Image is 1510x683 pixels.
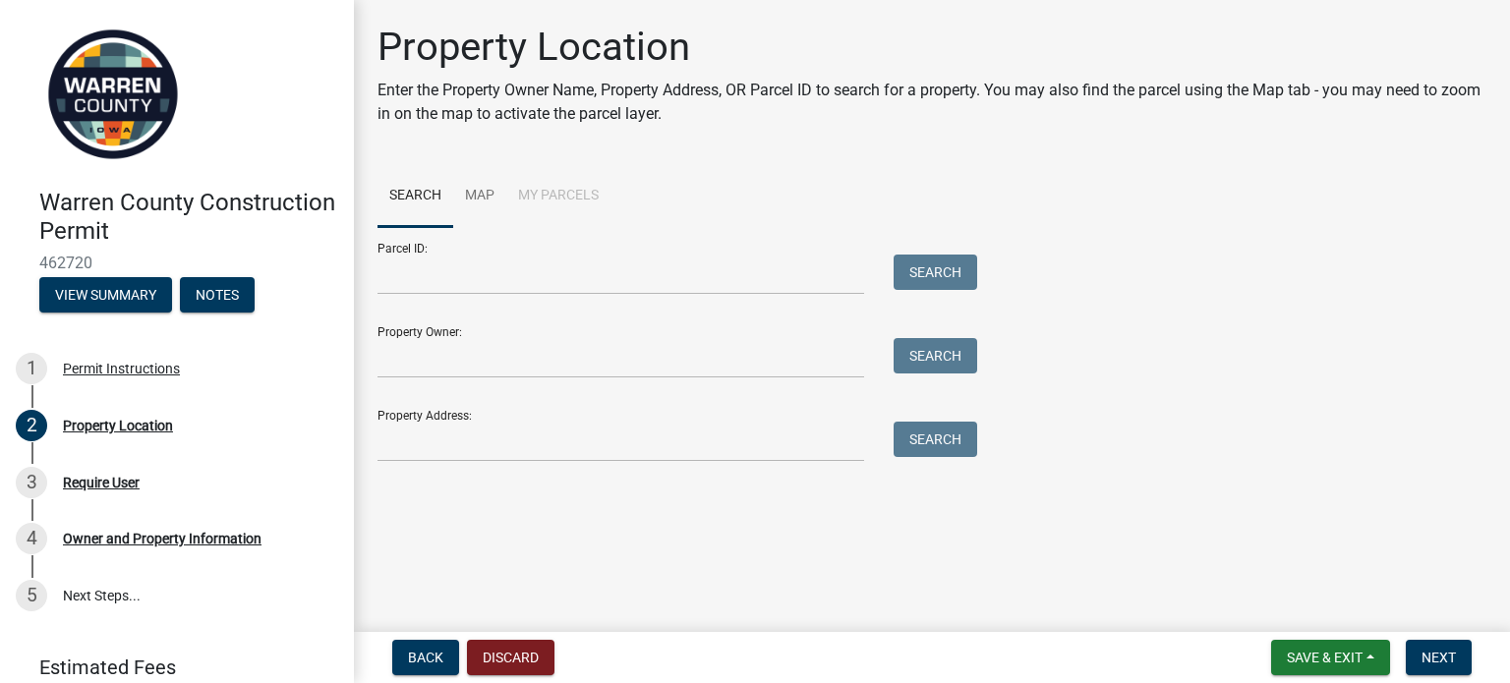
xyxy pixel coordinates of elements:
img: Warren County, Iowa [39,21,187,168]
a: Map [453,165,506,228]
button: View Summary [39,277,172,313]
div: 5 [16,580,47,611]
span: Back [408,650,443,665]
div: 4 [16,523,47,554]
h1: Property Location [377,24,1486,71]
wm-modal-confirm: Summary [39,288,172,304]
span: 462720 [39,254,315,272]
p: Enter the Property Owner Name, Property Address, OR Parcel ID to search for a property. You may a... [377,79,1486,126]
button: Next [1406,640,1472,675]
button: Search [894,255,977,290]
button: Notes [180,277,255,313]
button: Search [894,422,977,457]
span: Save & Exit [1287,650,1363,665]
span: Next [1422,650,1456,665]
div: 1 [16,353,47,384]
wm-modal-confirm: Notes [180,288,255,304]
div: Property Location [63,419,173,432]
h4: Warren County Construction Permit [39,189,338,246]
div: Owner and Property Information [63,532,261,545]
button: Back [392,640,459,675]
button: Search [894,338,977,373]
div: Require User [63,476,140,489]
div: 2 [16,410,47,441]
div: Permit Instructions [63,362,180,375]
button: Discard [467,640,554,675]
a: Search [377,165,453,228]
button: Save & Exit [1271,640,1390,675]
div: 3 [16,467,47,498]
